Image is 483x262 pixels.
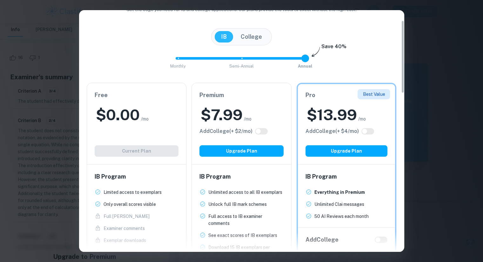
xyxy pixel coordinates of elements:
h6: Pro [305,91,388,100]
button: College [234,31,268,43]
p: Unlock full IB mark schemes [208,201,267,208]
h6: Save 40% [321,43,346,54]
h6: IB Program [95,172,179,181]
h6: IB Program [305,172,388,181]
p: Best Value [363,91,385,98]
h6: Click to see all the additional College features. [199,128,252,135]
h2: $ 13.99 [307,105,357,125]
span: Monthly [170,64,186,69]
h6: Click to see all the additional College features. [305,128,359,135]
p: Examiner comments [104,225,145,232]
span: Semi-Annual [229,64,254,69]
span: /mo [358,115,366,122]
h6: IB Program [199,172,284,181]
button: Upgrade Plan [305,145,388,157]
p: Full [PERSON_NAME] [104,213,150,220]
button: IB [215,31,233,43]
button: Upgrade Plan [199,145,284,157]
p: Only overall scores visible [104,201,156,208]
span: /mo [141,115,149,122]
p: Everything in Premium [314,189,365,196]
p: Unlimited Clai messages [314,201,364,208]
p: Limited access to exemplars [104,189,162,196]
p: 50 AI Reviews each month [314,213,369,220]
p: Full access to IB examiner comments [208,213,284,227]
span: Annual [298,64,312,69]
h6: Premium [199,91,284,100]
p: Unlimited access to all IB exemplars [208,189,282,196]
h2: $ 0.00 [96,105,140,125]
img: subscription-arrow.svg [312,47,320,57]
h6: Free [95,91,179,100]
h2: $ 7.99 [201,105,243,125]
span: /mo [244,115,252,122]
